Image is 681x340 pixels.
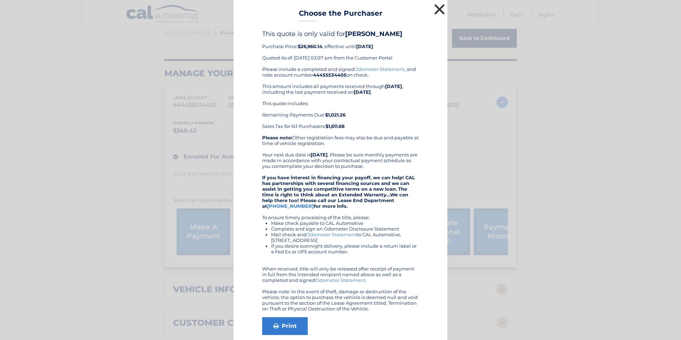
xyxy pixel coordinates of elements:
b: [DATE] [311,152,328,158]
button: × [432,2,447,16]
b: [DATE] [385,83,402,89]
div: Purchase Price: , effective until Quoted As of: [DATE] 03:07 pm from the Customer Portal [262,30,419,66]
h4: This quote is only valid for [262,30,419,38]
a: [PHONE_NUMBER] [267,203,314,209]
li: If you desire overnight delivery, please include a return label or a Fed Ex or UPS account number. [271,243,419,254]
b: 44455534405 [313,72,347,78]
li: Make check payable to CAL Automotive [271,220,419,226]
li: Complete and sign an Odometer Disclosure Statement [271,226,419,232]
div: Please include a completed and signed , and note account number on check. This amount includes al... [262,66,419,311]
b: Please note: [262,135,292,140]
div: This quote includes: Remaining Payments Due: Sales Tax for NJ Purchasers: [262,101,419,129]
a: Odometer Statement [354,66,405,72]
li: Mail check and to CAL Automotive, [STREET_ADDRESS] [271,232,419,243]
b: $1,021.26 [325,112,345,118]
a: Print [262,317,308,335]
b: $26,960.14 [298,43,322,49]
a: Odometer Statement [315,277,365,283]
b: $1,611.68 [326,123,345,129]
strong: If you have interest in financing your payoff, we can help! CAL has partnerships with several fin... [262,175,415,209]
b: [DATE] [356,43,373,49]
b: [PERSON_NAME] [345,30,402,38]
h3: Choose the Purchaser [299,9,383,21]
a: Odometer Statement [306,232,357,237]
b: [DATE] [354,89,371,95]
